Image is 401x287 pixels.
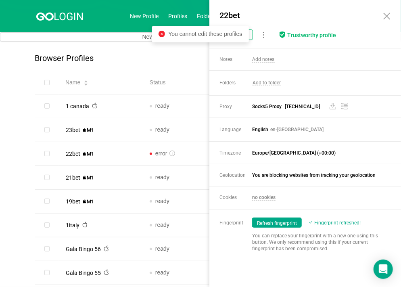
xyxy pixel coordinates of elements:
span: [TECHNICAL_ID] [285,104,320,109]
span: English [252,127,268,132]
div: Sort [84,79,88,85]
span: ready [155,222,169,228]
i: icon: apple [103,245,109,251]
span: You are blocking websites from tracking your geolocation [252,172,385,178]
div: Open Intercom Messenger [374,260,393,279]
span: Name [65,78,80,87]
span: ready [155,103,169,109]
div: 19bet [66,199,80,204]
span: Folders [219,80,252,86]
i: icon: caret-down [84,82,88,85]
span: Status [150,78,166,87]
span: Cookies [219,195,252,200]
a: New Profile [130,13,159,19]
a: Profiles [168,13,187,19]
div: Trustworthy profile [287,32,336,39]
i: icon: apple [103,269,109,275]
span: Add to folder [253,80,281,86]
p: Browser Profiles [35,54,94,63]
span: ready [155,174,169,180]
span: Socks5 Proxy [252,103,384,111]
span: no cookies [252,195,276,201]
span: Add notes [252,57,275,63]
span: Fingerprint refreshed! [309,220,361,226]
i: icon: apple [92,103,98,109]
button: Refresh fingerprint [252,218,302,228]
span: Gala Bingo 56 [66,246,101,252]
i: icon: check [309,220,314,224]
span: You cannot edit these profiles [168,31,242,37]
div: 21bet [66,175,80,180]
i: icon: info-circle [169,151,175,156]
div: You can replace your fingerprint with a new one using this button. We only recommend using this i... [252,233,384,252]
span: error [155,150,167,157]
i: icon: close-circle [159,31,165,37]
span: Europe/[GEOGRAPHIC_DATA] (+00:00) [252,150,385,156]
div: 23bet [66,127,80,133]
span: ready [155,198,169,204]
div: 1 canada [66,103,89,109]
span: Gala Bingo 55 [66,270,101,276]
i: icon: caret-up [84,80,88,82]
span: Timezone [219,150,252,156]
span: Geolocation [219,172,252,178]
span: Proxy [219,104,252,109]
i: icon: apple [82,222,88,228]
span: en-[GEOGRAPHIC_DATA] [270,127,324,132]
div: 1italy [66,222,79,228]
span: ready [155,126,169,133]
span: ready [155,269,169,276]
span: Fingerprint [219,220,252,226]
div: 22bet [66,151,80,157]
span: Language [219,127,252,132]
span: Notes [219,57,252,63]
span: ready [155,245,169,252]
div: 22bet [217,8,374,23]
a: Folders [197,13,215,19]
